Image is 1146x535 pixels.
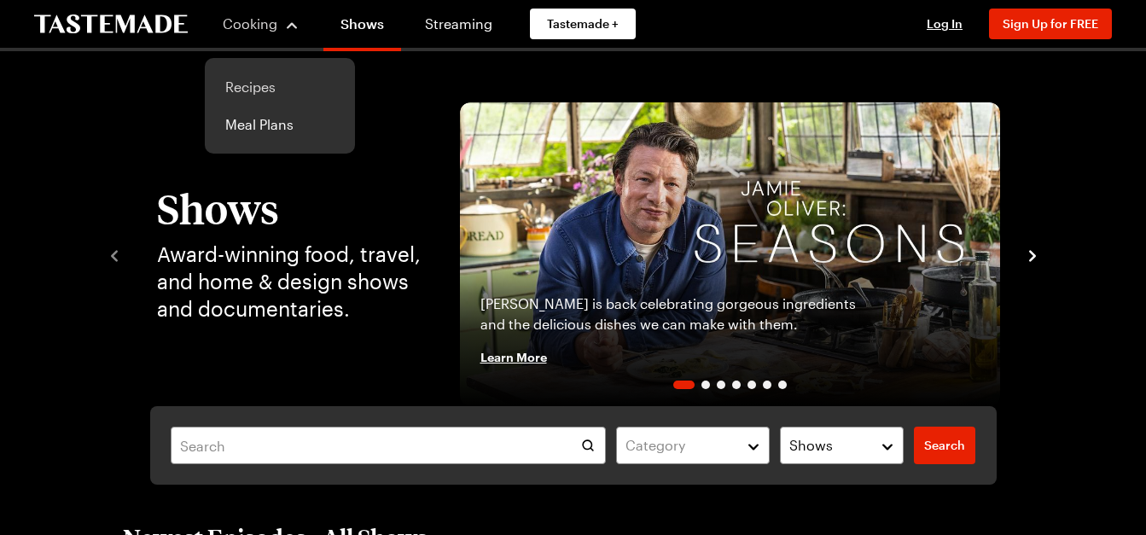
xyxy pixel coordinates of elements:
span: Go to slide 6 [763,381,771,389]
span: Go to slide 5 [748,381,756,389]
span: Go to slide 3 [717,381,725,389]
input: Search [171,427,606,464]
button: navigate to next item [1024,244,1041,265]
button: Category [616,427,770,464]
a: To Tastemade Home Page [34,15,188,34]
span: Learn More [480,348,547,365]
a: Shows [323,3,401,51]
p: Award-winning food, travel, and home & design shows and documentaries. [157,241,426,323]
span: Go to slide 4 [732,381,741,389]
div: Category [625,435,735,456]
span: Log In [927,16,963,31]
a: filters [914,427,975,464]
span: Go to slide 1 [673,381,695,389]
a: Meal Plans [215,106,345,143]
span: Shows [789,435,833,456]
button: Shows [780,427,905,464]
span: Tastemade + [547,15,619,32]
p: [PERSON_NAME] is back celebrating gorgeous ingredients and the delicious dishes we can make with ... [480,294,880,334]
button: Cooking [222,3,300,44]
span: Sign Up for FREE [1003,16,1098,31]
img: Jamie Oliver: Seasons [460,102,1000,406]
span: Cooking [223,15,277,32]
a: Tastemade + [530,9,636,39]
span: Search [924,437,965,454]
div: Cooking [205,58,355,154]
h1: Shows [157,186,426,230]
button: Sign Up for FREE [989,9,1112,39]
span: Go to slide 7 [778,381,787,389]
span: Go to slide 2 [701,381,710,389]
button: Log In [910,15,979,32]
button: navigate to previous item [106,244,123,265]
div: 1 / 7 [460,102,1000,406]
a: Recipes [215,68,345,106]
a: Jamie Oliver: Seasons[PERSON_NAME] is back celebrating gorgeous ingredients and the delicious dis... [460,102,1000,406]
